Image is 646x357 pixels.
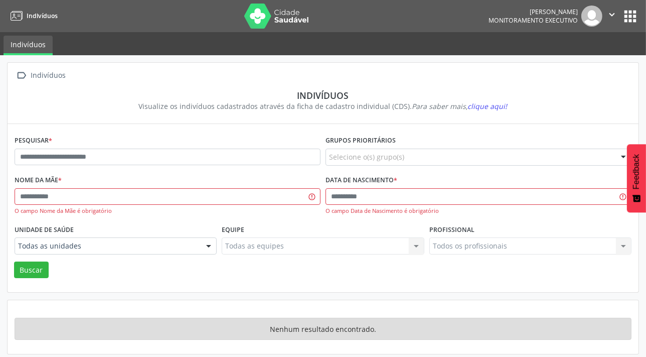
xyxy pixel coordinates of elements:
[29,68,68,83] div: Indivíduos
[489,8,578,16] div: [PERSON_NAME]
[15,222,74,237] label: Unidade de saúde
[468,101,508,111] span: clique aqui!
[326,133,396,149] label: Grupos prioritários
[15,68,68,83] a:  Indivíduos
[15,133,52,149] label: Pesquisar
[4,36,53,55] a: Indivíduos
[15,68,29,83] i: 
[632,154,641,189] span: Feedback
[606,9,617,20] i: 
[22,90,624,101] div: Indivíduos
[7,8,58,24] a: Indivíduos
[222,222,244,237] label: Equipe
[22,101,624,111] div: Visualize os indivíduos cadastrados através da ficha de cadastro individual (CDS).
[489,16,578,25] span: Monitoramento Executivo
[602,6,621,27] button: 
[326,207,631,215] div: O campo Data de Nascimento é obrigatório
[326,173,397,188] label: Data de nascimento
[412,101,508,111] i: Para saber mais,
[18,241,196,251] span: Todas as unidades
[15,173,62,188] label: Nome da mãe
[14,262,49,279] button: Buscar
[621,8,639,25] button: apps
[627,144,646,212] button: Feedback - Mostrar pesquisa
[329,152,404,162] span: Selecione o(s) grupo(s)
[581,6,602,27] img: img
[15,318,631,340] div: Nenhum resultado encontrado.
[429,222,474,237] label: Profissional
[15,207,320,215] div: O campo Nome da Mãe é obrigatório
[27,12,58,20] span: Indivíduos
